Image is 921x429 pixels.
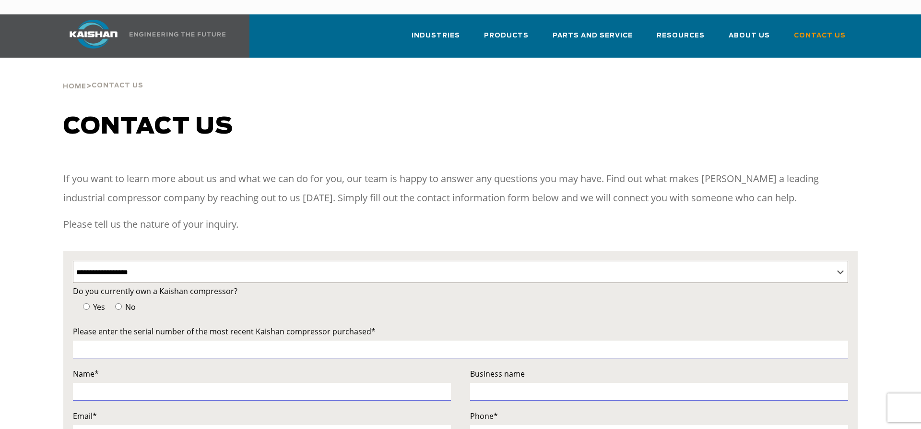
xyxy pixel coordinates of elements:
[484,23,529,56] a: Products
[657,30,705,41] span: Resources
[63,115,233,138] span: Contact us
[729,30,770,41] span: About Us
[63,84,86,90] span: Home
[63,58,143,94] div: >
[470,409,848,423] label: Phone*
[553,23,633,56] a: Parts and Service
[63,82,86,90] a: Home
[63,169,858,208] p: If you want to learn more about us and what we can do for you, our team is happy to answer any qu...
[58,20,130,49] img: kaishan logo
[92,83,143,89] span: Contact Us
[73,284,848,298] label: Do you currently own a Kaishan compressor?
[73,367,451,380] label: Name*
[412,30,460,41] span: Industries
[73,409,451,423] label: Email*
[130,32,225,37] img: Engineering the future
[484,30,529,41] span: Products
[115,303,122,310] input: No
[412,23,460,56] a: Industries
[794,30,846,41] span: Contact Us
[553,30,633,41] span: Parts and Service
[58,14,227,58] a: Kaishan USA
[73,325,848,338] label: Please enter the serial number of the most recent Kaishan compressor purchased*
[794,23,846,56] a: Contact Us
[91,302,105,312] span: Yes
[123,302,136,312] span: No
[470,367,848,380] label: Business name
[83,303,90,310] input: Yes
[657,23,705,56] a: Resources
[63,215,858,234] p: Please tell us the nature of your inquiry.
[729,23,770,56] a: About Us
